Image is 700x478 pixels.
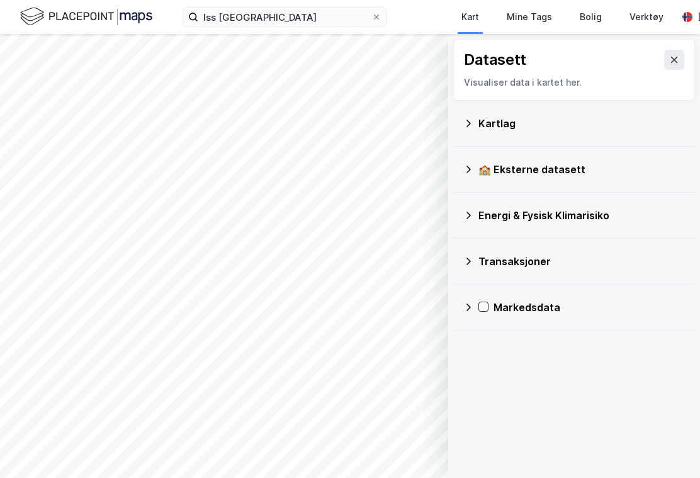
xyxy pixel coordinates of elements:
div: Markedsdata [494,300,685,315]
div: Verktøy [629,9,663,25]
input: Søk på adresse, matrikkel, gårdeiere, leietakere eller personer [198,8,371,26]
div: Kontrollprogram for chat [637,418,700,478]
iframe: Chat Widget [637,418,700,478]
div: Kartlag [478,116,685,131]
div: Energi & Fysisk Klimarisiko [478,208,685,223]
div: Kart [461,9,479,25]
div: Transaksjoner [478,254,685,269]
img: logo.f888ab2527a4732fd821a326f86c7f29.svg [20,6,152,28]
div: Datasett [464,50,526,70]
div: Mine Tags [507,9,552,25]
div: 🏫 Eksterne datasett [478,162,685,177]
div: Visualiser data i kartet her. [464,75,684,90]
div: Bolig [580,9,602,25]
